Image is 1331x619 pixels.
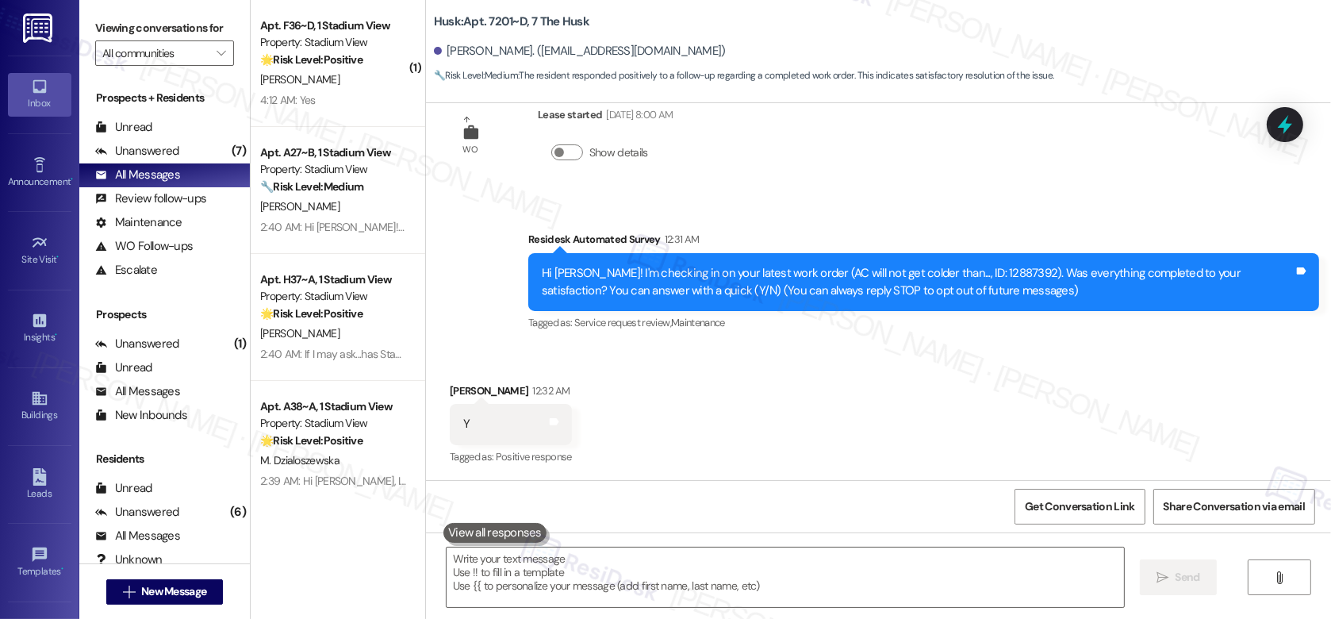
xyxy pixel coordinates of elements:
button: Send [1140,559,1217,595]
span: Service request review , [574,316,671,329]
span: • [57,252,59,263]
span: Get Conversation Link [1025,498,1134,515]
label: Show details [589,144,648,161]
div: Property: Stadium View [260,288,407,305]
span: Maintenance [671,316,725,329]
span: : The resident responded positively to a follow-up regarding a completed work order. This indicat... [434,67,1054,84]
div: Lease started [538,106,673,129]
span: • [55,329,57,340]
span: [PERSON_NAME] [260,72,339,87]
div: Apt. A27~B, 1 Stadium View [260,144,407,161]
span: Positive response [496,450,572,463]
input: All communities [102,40,209,66]
a: Insights • [8,307,71,350]
a: Inbox [8,73,71,116]
div: Apt. F36~D, 1 Stadium View [260,17,407,34]
div: 12:31 AM [661,231,700,248]
a: Site Visit • [8,229,71,272]
div: Tagged as: [528,311,1319,334]
div: Prospects + Residents [79,90,250,106]
label: Viewing conversations for [95,16,234,40]
div: Apt. A38~A, 1 Stadium View [260,398,407,415]
a: Leads [8,463,71,506]
b: Husk: Apt. 7201~D, 7 The Husk [434,13,589,30]
strong: 🌟 Risk Level: Positive [260,52,362,67]
div: Unknown [95,552,163,568]
div: WO [462,141,478,158]
div: 4:12 AM: Yes [260,93,316,107]
div: 2:39 AM: Hi [PERSON_NAME], I'm so glad to hear the work order was completed to your satisfaction.... [260,474,1264,488]
button: Get Conversation Link [1015,489,1145,525]
span: M. Dzialoszewska [260,453,339,467]
a: Buildings [8,385,71,428]
div: (7) [228,139,250,163]
div: 2:40 AM: Hi [PERSON_NAME]! I'm sorry to hear that the request hasn't been resolved yet. Has the m... [260,220,913,234]
i:  [217,47,225,60]
div: All Messages [95,528,180,544]
div: Tagged as: [450,445,572,468]
div: All Messages [95,167,180,183]
div: Unanswered [95,504,179,521]
div: Unread [95,119,152,136]
div: Unread [95,359,152,376]
span: • [61,563,63,575]
div: Property: Stadium View [260,34,407,51]
strong: 🌟 Risk Level: Positive [260,433,362,448]
span: [PERSON_NAME] [260,199,339,213]
div: Unanswered [95,336,179,352]
div: Escalate [95,262,157,279]
span: [PERSON_NAME] [260,326,339,340]
div: [PERSON_NAME]. ([EMAIL_ADDRESS][DOMAIN_NAME]) [434,43,726,60]
span: New Message [141,583,206,600]
a: Templates • [8,541,71,584]
div: [DATE] 8:00 AM [602,106,673,123]
div: Review follow-ups [95,190,206,207]
strong: 🔧 Risk Level: Medium [434,69,518,82]
div: Residents [79,451,250,467]
i:  [123,586,135,598]
button: New Message [106,579,224,605]
div: Hi [PERSON_NAME]! I'm checking in on your latest work order (AC will not get colder than..., ID: ... [542,265,1294,299]
div: Property: Stadium View [260,161,407,178]
div: Prospects [79,306,250,323]
div: Y [463,416,470,433]
div: (1) [230,332,250,356]
div: WO Follow-ups [95,238,193,255]
div: All Messages [95,383,180,400]
span: Share Conversation via email [1164,498,1305,515]
div: Apt. H37~A, 1 Stadium View [260,271,407,288]
div: 2:40 AM: If I may ask...has Stadium View lived up to your expectations? [260,347,584,361]
span: Send [1175,569,1199,586]
i:  [1156,571,1168,584]
img: ResiDesk Logo [23,13,56,43]
div: [PERSON_NAME] [450,383,572,405]
i:  [1274,571,1286,584]
div: 12:32 AM [528,383,570,399]
div: Residesk Automated Survey [528,231,1319,253]
div: Unanswered [95,143,179,160]
div: Property: Stadium View [260,415,407,432]
strong: 🌟 Risk Level: Positive [260,306,362,321]
div: Maintenance [95,214,182,231]
div: (6) [226,500,250,525]
div: New Inbounds [95,407,187,424]
div: Unread [95,480,152,497]
span: • [71,174,73,185]
button: Share Conversation via email [1153,489,1315,525]
strong: 🔧 Risk Level: Medium [260,179,363,194]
